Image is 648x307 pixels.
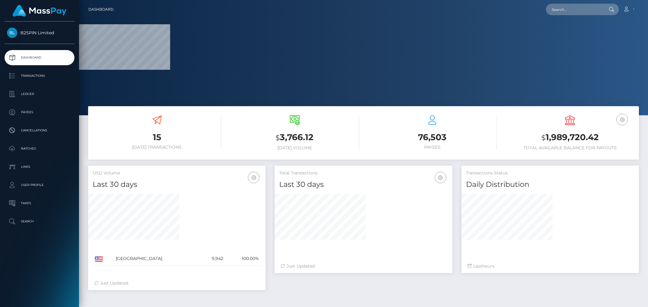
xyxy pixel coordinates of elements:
[506,145,634,150] h6: Total Available Balance for Payouts
[468,263,633,269] div: Last hours
[7,180,72,190] p: User Profile
[88,3,114,16] a: Dashboard
[7,126,72,135] p: Cancellations
[5,141,74,156] a: Batches
[368,145,497,150] h6: Payees
[7,89,72,99] p: Ledger
[466,179,634,190] h4: Daily Distribution
[5,50,74,65] a: Dashboard
[95,256,103,262] img: US.png
[5,159,74,174] a: Links
[94,280,259,286] div: Just Updated
[276,133,280,142] small: $
[93,131,221,143] h3: 15
[7,217,72,226] p: Search
[5,214,74,229] a: Search
[7,53,72,62] p: Dashboard
[281,263,446,269] div: Just Updated
[12,5,67,17] img: MassPay Logo
[466,170,634,176] h5: Transactions Status
[506,131,634,144] h3: 1,989,720.42
[225,252,261,266] td: 100.00%
[230,145,359,150] h6: [DATE] Volume
[93,170,261,176] h5: USD Volume
[230,131,359,144] h3: 3,766.12
[279,179,447,190] h4: Last 30 days
[546,4,603,15] input: Search...
[7,199,72,208] p: Taxes
[7,144,72,153] p: Batches
[114,252,199,266] td: [GEOGRAPHIC_DATA]
[199,252,225,266] td: 9,942
[5,196,74,211] a: Taxes
[7,162,72,171] p: Links
[5,30,74,35] span: B2SPIN Limited
[5,177,74,193] a: User Profile
[93,145,221,150] h6: [DATE] Transactions
[5,68,74,83] a: Transactions
[5,105,74,120] a: Payees
[7,28,17,38] img: B2SPIN Limited
[368,131,497,143] h3: 76,503
[541,133,546,142] small: $
[7,108,72,117] p: Payees
[5,123,74,138] a: Cancellations
[5,86,74,102] a: Ledger
[7,71,72,80] p: Transactions
[279,170,447,176] h5: Total Transactions
[93,179,261,190] h4: Last 30 days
